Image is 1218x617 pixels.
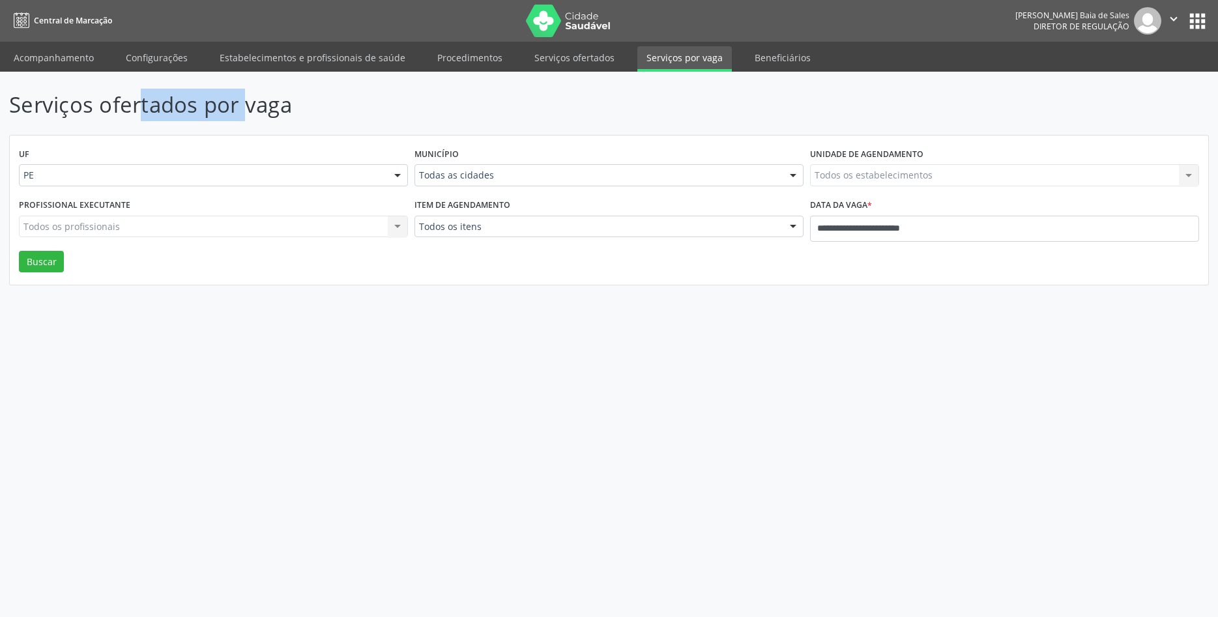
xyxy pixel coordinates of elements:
[34,15,112,26] span: Central de Marcação
[428,46,512,69] a: Procedimentos
[1034,21,1129,32] span: Diretor de regulação
[19,145,29,165] label: UF
[1015,10,1129,21] div: [PERSON_NAME] Baia de Sales
[414,145,459,165] label: Município
[414,195,510,216] label: Item de agendamento
[210,46,414,69] a: Estabelecimentos e profissionais de saúde
[19,251,64,273] button: Buscar
[9,89,849,121] p: Serviços ofertados por vaga
[746,46,820,69] a: Beneficiários
[1167,12,1181,26] i: 
[1161,7,1186,35] button: 
[9,10,112,31] a: Central de Marcação
[419,220,777,233] span: Todos os itens
[419,169,777,182] span: Todas as cidades
[1134,7,1161,35] img: img
[23,169,381,182] span: PE
[1186,10,1209,33] button: apps
[525,46,624,69] a: Serviços ofertados
[19,195,130,216] label: Profissional executante
[810,195,872,216] label: Data da vaga
[117,46,197,69] a: Configurações
[637,46,732,72] a: Serviços por vaga
[5,46,103,69] a: Acompanhamento
[810,145,923,165] label: Unidade de agendamento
